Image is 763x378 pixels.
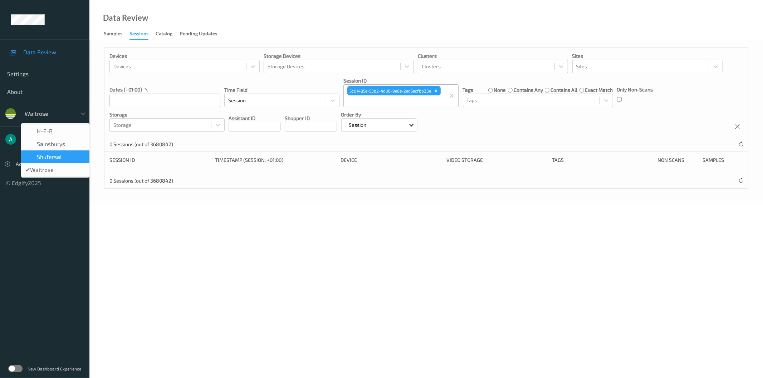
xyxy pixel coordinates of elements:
[156,29,180,39] a: Catalog
[109,53,260,60] p: Devices
[285,115,337,122] p: Shopper ID
[418,53,568,60] p: Clusters
[551,86,577,94] label: contains all
[341,156,441,164] div: Device
[229,115,281,122] p: Assistant ID
[104,30,122,39] div: Samples
[572,53,723,60] p: Sites
[264,53,414,60] p: Storage Devices
[341,111,417,118] p: Order By
[109,86,142,93] p: dates (+01:00)
[156,30,172,39] div: Catalog
[103,14,148,21] div: Data Review
[104,29,129,39] a: Samples
[432,86,440,95] div: Remove 5c01485e-53b2-4d06-9e6e-2ed5ecfbb23e
[129,29,156,40] a: Sessions
[109,141,173,148] p: 0 Sessions (out of 3680842)
[109,111,225,118] p: Storage
[347,121,369,129] p: Session
[224,86,339,94] p: Time Field
[129,30,148,40] div: Sessions
[109,177,173,184] p: 0 Sessions (out of 3680842)
[552,156,652,164] div: Tags
[494,86,506,94] label: none
[180,30,217,39] div: Pending Updates
[463,86,474,94] p: Tags
[446,156,547,164] div: Video Storage
[180,29,224,39] a: Pending Updates
[109,156,210,164] div: Session ID
[585,86,613,94] label: exact match
[657,156,698,164] div: Non Scans
[703,156,743,164] div: Samples
[343,77,459,84] p: Session ID
[514,86,543,94] label: contains any
[617,86,653,93] p: Only Non-Scans
[215,156,336,164] div: Timestamp (Session, +01:00)
[347,86,432,95] div: 5c01485e-53b2-4d06-9e6e-2ed5ecfbb23e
